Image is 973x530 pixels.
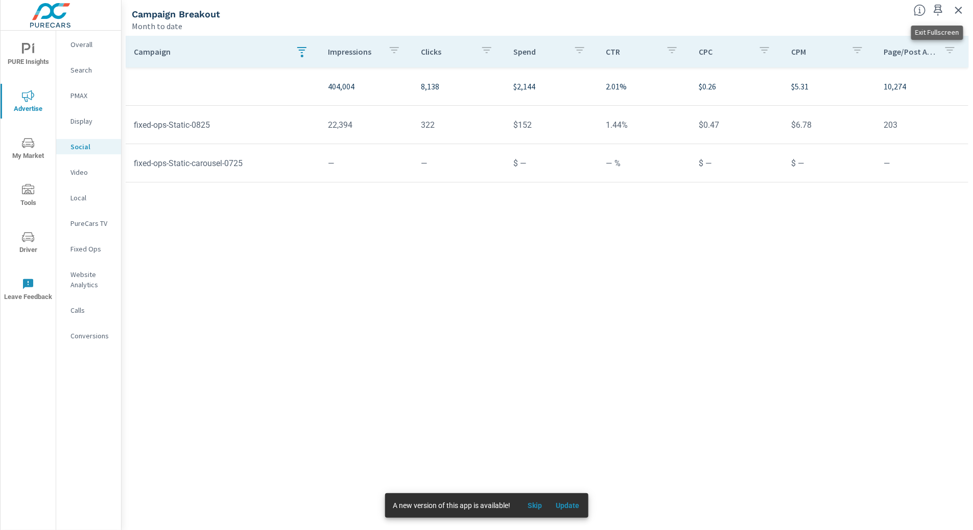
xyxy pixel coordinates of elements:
[134,47,288,57] p: Campaign
[791,80,867,93] p: $5.31
[56,88,121,103] div: PMAX
[56,165,121,180] div: Video
[56,62,121,78] div: Search
[884,47,936,57] p: Page/Post Action
[70,331,113,341] p: Conversions
[421,47,472,57] p: Clicks
[930,2,946,18] span: Save this to your personalized report
[56,303,121,318] div: Calls
[513,80,589,93] p: $2,144
[505,150,598,176] td: $ —
[4,231,53,256] span: Driver
[56,216,121,231] div: PureCars TV
[1,31,56,313] div: nav menu
[126,112,320,138] td: fixed-ops-Static-0825
[552,497,584,514] button: Update
[56,139,121,154] div: Social
[70,244,113,254] p: Fixed Ops
[413,150,505,176] td: —
[421,80,497,93] p: 8,138
[132,9,220,19] h5: Campaign Breakout
[70,39,113,50] p: Overall
[56,328,121,343] div: Conversions
[519,497,552,514] button: Skip
[691,150,783,176] td: $ —
[320,112,413,138] td: 22,394
[70,193,113,203] p: Local
[505,112,598,138] td: $152
[783,112,875,138] td: $6.78
[513,47,565,57] p: Spend
[884,80,960,93] p: 10,274
[876,150,968,176] td: —
[70,65,113,75] p: Search
[328,80,405,93] p: 404,004
[56,37,121,52] div: Overall
[4,137,53,162] span: My Market
[783,150,875,176] td: $ —
[598,150,691,176] td: — %
[699,47,750,57] p: CPC
[4,184,53,209] span: Tools
[876,112,968,138] td: 203
[56,113,121,129] div: Display
[598,112,691,138] td: 1.44%
[914,4,926,16] span: This is a summary of Social performance results by campaign. Each column can be sorted.
[4,90,53,115] span: Advertise
[699,80,775,93] p: $0.26
[70,116,113,126] p: Display
[4,43,53,68] span: PURE Insights
[132,20,182,32] p: Month to date
[56,241,121,257] div: Fixed Ops
[70,90,113,101] p: PMAX
[70,305,113,315] p: Calls
[413,112,505,138] td: 322
[328,47,380,57] p: Impressions
[70,218,113,228] p: PureCars TV
[126,150,320,176] td: fixed-ops-Static-carousel-0725
[70,167,113,177] p: Video
[523,501,548,510] span: Skip
[791,47,843,57] p: CPM
[320,150,413,176] td: —
[56,190,121,205] div: Local
[691,112,783,138] td: $0.47
[56,267,121,292] div: Website Analytics
[70,269,113,290] p: Website Analytics
[70,142,113,152] p: Social
[393,501,511,510] span: A new version of this app is available!
[606,80,682,93] p: 2.01%
[4,278,53,303] span: Leave Feedback
[606,47,658,57] p: CTR
[556,501,580,510] span: Update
